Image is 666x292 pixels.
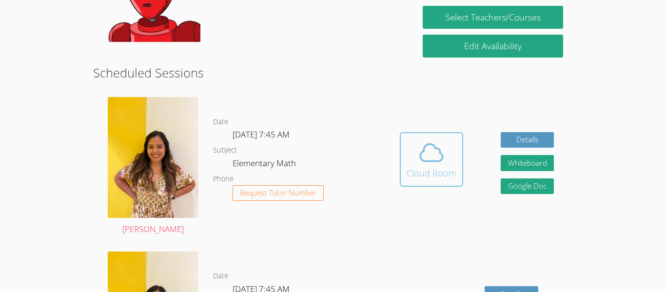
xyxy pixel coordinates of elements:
dt: Phone [213,173,234,185]
a: Details [501,132,554,148]
div: Cloud Room [407,166,456,180]
a: Google Doc [501,178,554,195]
button: Whiteboard [501,155,554,171]
img: avatar.png [108,97,198,218]
dt: Subject [213,144,237,156]
dd: Elementary Math [233,156,298,173]
button: Cloud Room [400,132,463,187]
a: Edit Availability [423,35,563,58]
dt: Date [213,270,228,282]
a: [PERSON_NAME] [108,97,198,236]
span: Request Tutor Number [240,189,316,196]
a: Select Teachers/Courses [423,6,563,29]
span: [DATE] 7:45 AM [233,129,290,140]
dt: Date [213,116,228,128]
h2: Scheduled Sessions [93,63,573,82]
button: Request Tutor Number [233,185,324,201]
